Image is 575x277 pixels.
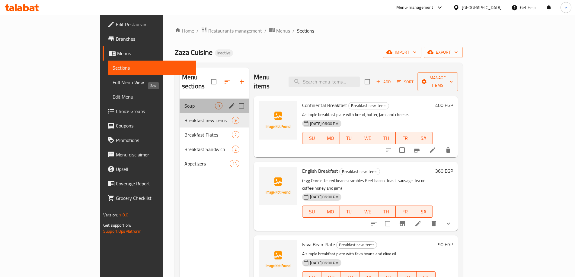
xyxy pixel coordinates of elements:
button: SA [414,206,433,218]
button: delete [441,143,455,157]
span: Add [375,78,391,85]
div: items [232,146,239,153]
div: items [215,102,222,109]
span: Sort sections [220,74,235,89]
span: MO [324,207,337,216]
div: Appetizers13 [180,156,249,171]
span: Fava Bean Plate [302,240,335,249]
button: TU [340,132,359,144]
span: Get support on: [103,221,131,229]
a: Edit Restaurant [103,17,196,32]
span: Select to update [381,217,394,230]
a: Choice Groups [103,104,196,118]
nav: breadcrumb [175,27,463,35]
a: Promotions [103,133,196,147]
a: Menu disclaimer [103,147,196,162]
span: e [565,4,567,11]
li: / [196,27,199,34]
a: Edit menu item [414,220,422,227]
button: sort-choices [367,216,381,231]
div: Soup8edit [180,99,249,113]
span: Upsell [116,165,191,173]
a: Support.OpsPlatform [103,227,142,235]
button: SU [302,206,321,218]
span: Coupons [116,122,191,129]
div: Menu-management [396,4,433,11]
a: Coverage Report [103,176,196,191]
span: 1.0.0 [119,211,128,219]
span: [DATE] 06:00 PM [308,121,341,127]
span: Menus [276,27,290,34]
span: Breakfast new items [337,241,377,248]
button: edit [227,101,236,110]
button: TH [377,206,396,218]
a: Edit menu item [429,146,436,154]
span: Menu disclaimer [116,151,191,158]
span: Appetizers [184,160,230,167]
p: A simple breakfast plate with bread, butter, jam, and cheese. [302,111,433,118]
span: Continental Breakfast [302,101,347,110]
button: Manage items [417,72,458,91]
button: Branch-specific-item [410,143,424,157]
span: Breakfast new items [349,102,389,109]
button: show more [441,216,455,231]
button: WE [358,206,377,218]
a: Coupons [103,118,196,133]
span: 2 [232,146,239,152]
button: delete [426,216,441,231]
div: [GEOGRAPHIC_DATA] [462,4,502,11]
div: items [230,160,239,167]
span: WE [361,207,375,216]
span: Menus [117,50,191,57]
span: TH [379,134,393,143]
span: Grocery Checklist [116,194,191,202]
button: Sort [395,77,415,87]
div: Breakfast new items9 [180,113,249,127]
span: Select section [361,75,374,88]
input: search [289,77,360,87]
span: SA [417,134,430,143]
li: / [264,27,267,34]
button: Branch-specific-item [395,216,410,231]
div: Breakfast Sandwich2 [180,142,249,156]
span: Zaza Cuisine [175,46,212,59]
h2: Menu sections [182,73,211,91]
span: SU [305,207,319,216]
h6: 400 EGP [435,101,453,109]
span: SA [417,207,430,216]
span: Sort [397,78,414,85]
button: FR [396,206,414,218]
button: export [424,47,463,58]
span: export [429,49,458,56]
svg: Show Choices [445,220,452,227]
a: Edit Menu [108,90,196,104]
span: Breakfast new items [184,117,232,124]
span: TH [379,207,393,216]
h6: 360 EGP [435,167,453,175]
button: FR [396,132,414,144]
a: Menus [103,46,196,61]
a: Grocery Checklist [103,191,196,205]
span: Breakfast new items [340,168,380,175]
span: Manage items [422,74,453,89]
img: Continental Breakfast [259,101,297,140]
span: 8 [215,103,222,109]
span: Branches [116,35,191,42]
h6: 90 EGP [438,240,453,249]
div: Breakfast Plates2 [180,127,249,142]
span: MO [324,134,337,143]
button: MO [321,206,340,218]
span: Edit Menu [113,93,191,100]
span: Select to update [396,144,408,156]
button: MO [321,132,340,144]
button: TU [340,206,359,218]
a: Upsell [103,162,196,176]
span: FR [398,207,412,216]
nav: Menu sections [180,96,249,173]
span: [DATE] 06:00 PM [308,260,341,266]
span: Sort items [393,77,417,87]
span: Soup [184,102,215,109]
span: Inactive [215,50,233,55]
button: SA [414,132,433,144]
